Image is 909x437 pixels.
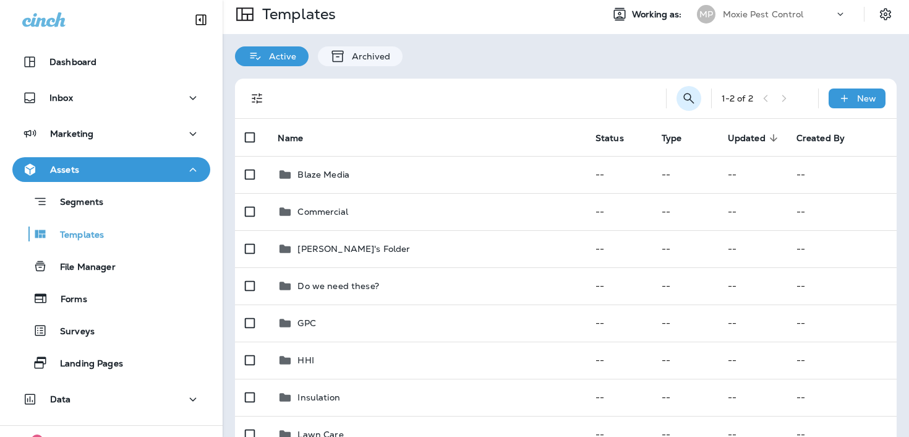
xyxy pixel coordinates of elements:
td: -- [718,267,787,305]
td: -- [787,230,897,267]
button: Surveys [12,318,210,344]
p: Segments [48,197,103,209]
td: -- [787,156,897,193]
div: MP [697,5,715,24]
button: Landing Pages [12,350,210,376]
p: [PERSON_NAME]'s Folder [297,244,410,254]
p: Moxie Pest Control [723,9,804,19]
button: Segments [12,188,210,215]
button: Assets [12,157,210,182]
button: Settings [874,3,897,25]
td: -- [652,156,718,193]
td: -- [787,305,897,342]
td: -- [652,342,718,379]
span: Name [278,133,303,144]
p: Insulation [297,392,339,402]
p: Blaze Media [297,170,349,180]
p: Assets [50,165,79,175]
button: File Manager [12,253,210,279]
button: Inbox [12,85,210,110]
p: Data [50,394,71,404]
button: Collapse Sidebar [184,7,218,32]
span: Type [662,133,682,144]
td: -- [652,267,718,305]
p: Do we need these? [297,281,378,291]
td: -- [718,156,787,193]
p: File Manager [48,262,116,274]
button: Templates [12,221,210,247]
p: GPC [297,318,315,328]
td: -- [718,379,787,416]
button: Search Templates [676,86,701,111]
td: -- [652,379,718,416]
td: -- [787,193,897,230]
p: Templates [257,5,336,24]
span: Status [595,133,624,144]
td: -- [787,379,897,416]
span: Status [595,132,640,144]
p: Marketing [50,129,93,139]
button: Data [12,387,210,412]
p: Commercial [297,207,348,217]
p: Inbox [49,93,73,103]
p: Forms [48,294,87,306]
td: -- [718,193,787,230]
td: -- [586,342,652,379]
p: Active [263,51,296,61]
td: -- [586,156,652,193]
div: 1 - 2 of 2 [722,93,753,103]
button: Marketing [12,121,210,146]
td: -- [652,305,718,342]
td: -- [586,305,652,342]
td: -- [652,193,718,230]
td: -- [586,193,652,230]
td: -- [586,379,652,416]
button: Dashboard [12,50,210,74]
p: Templates [48,230,104,241]
p: Dashboard [49,57,96,67]
span: Updated [728,133,766,144]
td: -- [787,267,897,305]
span: Updated [728,132,782,144]
span: Type [662,132,698,144]
p: Landing Pages [48,358,123,370]
button: Forms [12,285,210,311]
span: Created By [796,133,845,144]
td: -- [586,230,652,267]
span: Working as: [632,9,685,20]
td: -- [718,230,787,267]
p: New [857,93,876,103]
p: Archived [346,51,390,61]
button: Filters [245,86,270,111]
td: -- [718,342,787,379]
td: -- [718,305,787,342]
td: -- [652,230,718,267]
p: HHI [297,355,314,365]
span: Name [278,132,319,144]
span: Created By [796,132,861,144]
td: -- [586,267,652,305]
td: -- [787,342,897,379]
p: Surveys [48,326,95,338]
